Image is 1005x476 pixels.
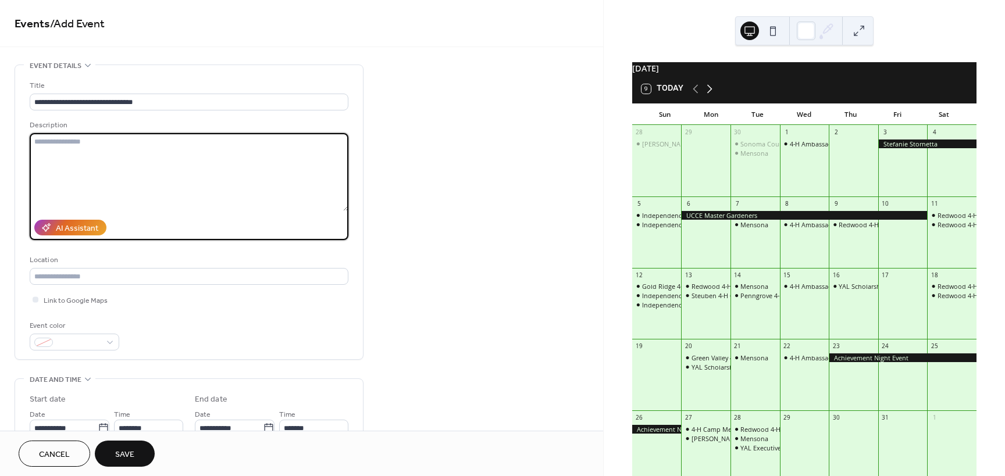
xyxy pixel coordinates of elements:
[781,103,828,126] div: Wed
[681,211,927,220] div: UCCE Master Gardeners
[632,291,682,300] div: Independence 4-H Gel Plate Printing
[632,282,682,291] div: Gold Ridge 4-H Gift Making Project Meeting
[733,199,742,207] div: 7
[642,282,772,291] div: Gold Ridge 4-H Gift Making Project Meeting
[195,393,227,406] div: End date
[692,425,747,434] div: 4-H Camp Meeting
[790,282,865,291] div: 4-H Ambassador Meeting
[740,353,768,362] div: Mensona
[30,320,117,332] div: Event color
[733,342,742,350] div: 21
[832,128,840,137] div: 2
[632,300,682,309] div: Independence 4-H Linocut, Printing & Woodcarving
[938,282,993,291] div: Redwood 4-H Beef
[780,282,829,291] div: 4-H Ambassador Meeting
[927,282,977,291] div: Redwood 4-H Beef
[931,413,939,421] div: 1
[783,199,791,207] div: 8
[783,271,791,279] div: 15
[780,353,829,362] div: 4-H Ambassador Meeting
[878,139,977,148] div: Stefanie Stornetta
[790,220,865,229] div: 4-H Ambassador Meeting
[279,409,295,421] span: Time
[632,220,682,229] div: Independence 4-H Linocut, Printing & Woodcarving
[832,271,840,279] div: 16
[783,342,791,350] div: 22
[635,413,643,421] div: 26
[50,13,105,35] span: / Add Event
[19,441,90,467] button: Cancel
[692,353,782,362] div: Green Valley 4-H Club Meeting
[642,220,796,229] div: Independence 4-H Linocut, Printing & Woodcarving
[740,291,826,300] div: Penngrove 4-H Club Meeting
[30,119,346,131] div: Description
[927,291,977,300] div: Redwood 4-H Crafts
[642,139,728,148] div: [PERSON_NAME] 4-H Rabbits
[881,342,889,350] div: 24
[780,220,829,229] div: 4-H Ambassador Meeting
[685,199,693,207] div: 6
[938,291,997,300] div: Redwood 4-H Crafts
[740,220,768,229] div: Mensona
[39,449,70,461] span: Cancel
[881,128,889,137] div: 3
[642,300,796,309] div: Independence 4-H Linocut, Printing & Woodcarving
[635,128,643,137] div: 28
[115,449,134,461] span: Save
[681,425,730,434] div: 4-H Camp Meeting
[692,363,800,371] div: YAL Scholarship Committee Meeting
[685,342,693,350] div: 20
[931,342,939,350] div: 25
[95,441,155,467] button: Save
[730,282,780,291] div: Mensona
[642,211,751,220] div: Independence 4-H Gel Plate Printing
[780,139,829,148] div: 4-H Ambassador Meeting
[637,81,687,96] button: 9Today
[635,199,643,207] div: 5
[632,139,682,148] div: Canfield 4-H Rabbits
[881,199,889,207] div: 10
[642,103,688,126] div: Sun
[30,254,346,266] div: Location
[681,434,730,443] div: Canfield 4-H Sheep
[15,13,50,35] a: Events
[730,220,780,229] div: Mensona
[829,353,977,362] div: Achievement Night Event
[195,409,211,421] span: Date
[685,128,693,137] div: 29
[632,425,682,434] div: Achievement Night Event
[30,60,81,72] span: Event details
[733,128,742,137] div: 30
[832,342,840,350] div: 23
[921,103,967,126] div: Sat
[783,128,791,137] div: 1
[828,103,874,126] div: Thu
[730,443,780,452] div: YAL Executive & Finance Meeting
[681,282,730,291] div: Redwood 4-H Club Meeting
[927,211,977,220] div: Redwood 4-H Beginning Sewing
[881,271,889,279] div: 17
[740,282,768,291] div: Mensona
[839,220,922,229] div: Redwood 4-H Rabbit & Cavy
[30,80,346,92] div: Title
[44,295,108,307] span: Link to Google Maps
[30,393,66,406] div: Start date
[881,413,889,421] div: 31
[931,271,939,279] div: 18
[685,413,693,421] div: 27
[632,62,977,75] div: [DATE]
[642,291,751,300] div: Independence 4-H Gel Plate Printing
[931,128,939,137] div: 4
[692,291,770,300] div: Steuben 4-H Club Meeting
[839,282,947,291] div: YAL Scholarship Committee Meeting
[832,199,840,207] div: 9
[829,220,878,229] div: Redwood 4-H Rabbit & Cavy
[790,139,865,148] div: 4-H Ambassador Meeting
[730,353,780,362] div: Mensona
[735,103,781,126] div: Tue
[685,271,693,279] div: 13
[635,271,643,279] div: 12
[733,413,742,421] div: 28
[635,342,643,350] div: 19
